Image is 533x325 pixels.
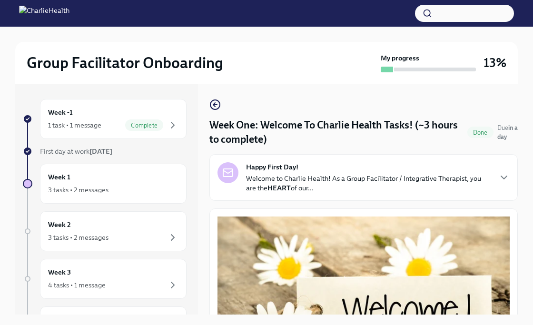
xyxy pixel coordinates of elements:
a: First day at work[DATE] [23,147,187,156]
strong: [DATE] [89,147,112,156]
strong: HEART [267,184,291,192]
div: 3 tasks • 2 messages [48,185,109,195]
div: 1 task • 1 message [48,120,101,130]
a: Week 34 tasks • 1 message [23,259,187,299]
h6: Week 2 [48,219,71,230]
a: Week 13 tasks • 2 messages [23,164,187,204]
p: Welcome to Charlie Health! As a Group Facilitator / Integrative Therapist, you are the of our... [246,174,491,193]
span: Due [497,124,518,140]
span: September 9th, 2025 10:00 [497,123,518,141]
strong: Happy First Day! [246,162,298,172]
strong: My progress [381,53,419,63]
span: Complete [125,122,163,129]
div: 4 tasks • 1 message [48,280,106,290]
a: Week -11 task • 1 messageComplete [23,99,187,139]
div: 3 tasks • 2 messages [48,233,109,242]
h4: Week One: Welcome To Charlie Health Tasks! (~3 hours to complete) [209,118,464,147]
h6: Week 1 [48,172,70,182]
span: Done [467,129,494,136]
img: CharlieHealth [19,6,69,21]
h6: Week -1 [48,107,73,118]
span: First day at work [40,147,112,156]
h3: 13% [484,54,506,71]
a: Week 23 tasks • 2 messages [23,211,187,251]
h6: Week 3 [48,267,71,277]
h2: Group Facilitator Onboarding [27,53,223,72]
